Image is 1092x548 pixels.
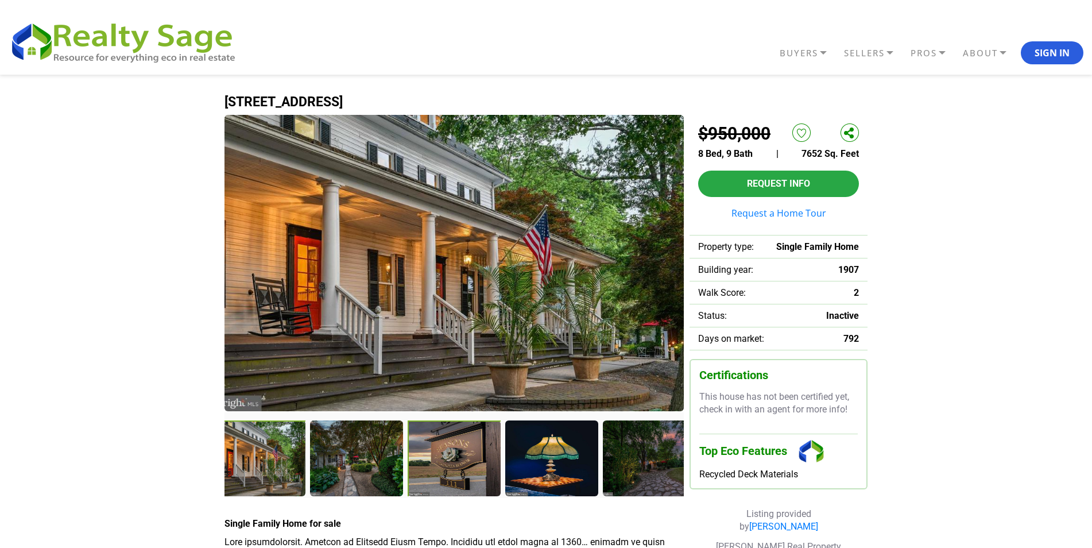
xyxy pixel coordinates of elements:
span: 792 [843,333,859,344]
span: 8 Bed, 9 Bath [698,148,753,159]
h2: $950,000 [698,124,770,144]
button: Request Info [698,171,859,197]
span: Days on market: [698,333,764,344]
img: REALTY SAGE [9,18,247,64]
span: 7652 Sq. Feet [801,148,859,159]
span: 1907 [838,264,859,275]
h3: Certifications [699,369,858,382]
span: Status: [698,310,727,321]
a: Request a Home Tour [698,209,859,218]
span: Walk Score: [698,287,746,298]
a: [PERSON_NAME] [749,521,818,532]
button: Sign In [1021,41,1083,64]
span: 2 [854,287,859,298]
span: Single Family Home [776,241,859,252]
p: This house has not been certified yet, check in with an agent for more info! [699,391,858,416]
h3: Top Eco Features [699,434,858,469]
a: ABOUT [960,43,1021,63]
a: BUYERS [777,43,841,63]
div: Recycled Deck Materials [699,469,858,480]
a: PROS [908,43,960,63]
h4: Single Family Home for sale [224,518,684,529]
span: Building year: [698,264,753,275]
span: Listing provided by [739,508,818,532]
span: | [776,148,779,159]
span: Inactive [826,310,859,321]
h1: [STREET_ADDRESS] [224,95,868,109]
span: Property type: [698,241,754,252]
a: SELLERS [841,43,908,63]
